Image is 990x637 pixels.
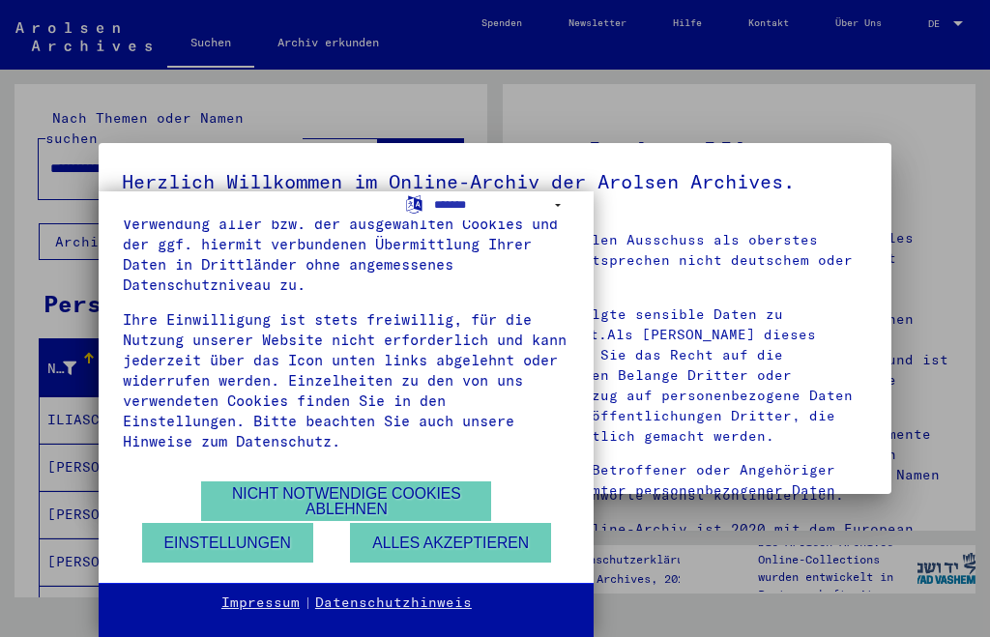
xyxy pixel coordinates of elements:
button: Einstellungen [142,523,313,563]
button: Nicht notwendige Cookies ablehnen [201,481,491,521]
select: Sprache auswählen [434,191,569,219]
a: Datenschutzhinweis [315,594,472,613]
button: Alles akzeptieren [350,523,551,563]
div: Ihre Einwilligung ist stets freiwillig, für die Nutzung unserer Website nicht erforderlich und ka... [123,309,569,451]
label: Sprache auswählen [404,193,424,212]
a: Impressum [221,594,300,613]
